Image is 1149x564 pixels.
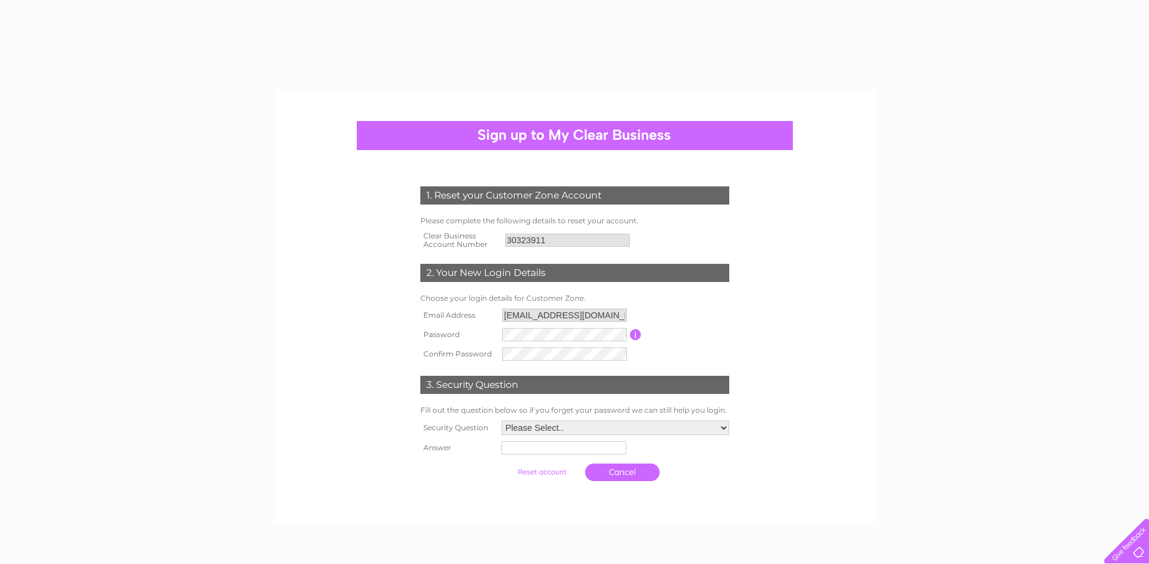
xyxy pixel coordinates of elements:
[417,306,500,325] th: Email Address
[585,464,660,481] a: Cancel
[420,264,729,282] div: 2. Your New Login Details
[417,403,732,418] td: Fill out the question below so if you forget your password we can still help you login.
[417,438,498,457] th: Answer
[417,344,500,364] th: Confirm Password
[417,325,500,344] th: Password
[630,329,641,340] input: Information
[417,228,502,252] th: Clear Business Account Number
[417,418,498,438] th: Security Question
[505,464,579,480] input: Submit
[417,214,732,228] td: Please complete the following details to reset your account.
[417,291,732,306] td: Choose your login details for Customer Zone.
[420,376,729,394] div: 3. Security Question
[420,186,729,205] div: 1. Reset your Customer Zone Account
